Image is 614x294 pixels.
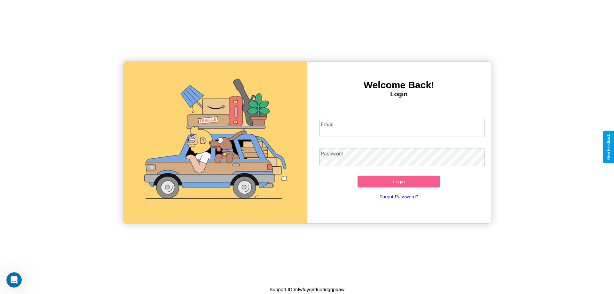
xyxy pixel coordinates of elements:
[358,176,440,187] button: Login
[123,62,307,223] img: gif
[316,187,482,206] a: Forgot Password?
[6,272,22,288] iframe: Intercom live chat
[606,134,611,160] div: Give Feedback
[270,285,344,294] p: Support ID: mfwfdyqeduo6dgqpqaw
[307,91,491,98] h4: Login
[307,80,491,91] h3: Welcome Back!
